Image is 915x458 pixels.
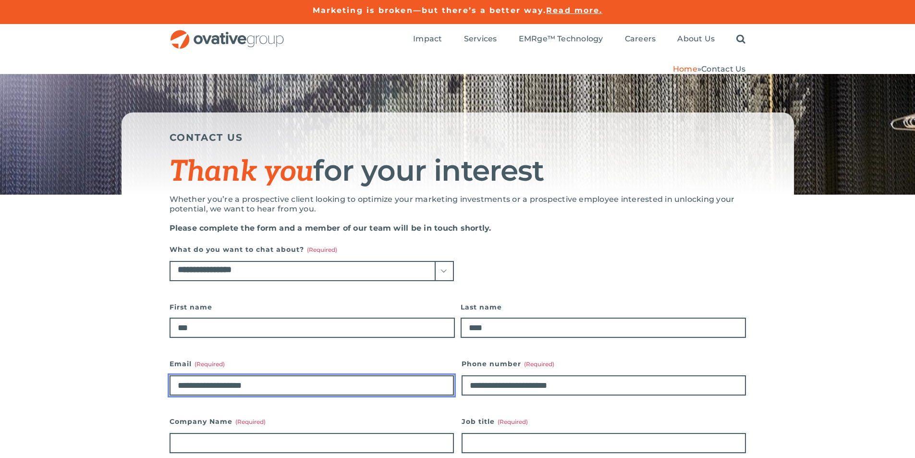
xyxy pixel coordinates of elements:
[546,6,602,15] a: Read more.
[235,418,266,425] span: (Required)
[170,300,455,314] label: First name
[170,357,454,371] label: Email
[170,415,454,428] label: Company Name
[307,246,337,253] span: (Required)
[673,64,746,74] span: »
[170,132,746,143] h5: CONTACT US
[736,34,745,45] a: Search
[170,223,491,233] strong: Please complete the form and a member of our team will be in touch shortly.
[170,195,746,214] p: Whether you’re a prospective client looking to optimize your marketing investments or a prospecti...
[413,24,745,55] nav: Menu
[170,29,285,38] a: OG_Full_horizontal_RGB
[313,6,547,15] a: Marketing is broken—but there’s a better way.
[519,34,603,45] a: EMRge™ Technology
[170,243,454,256] label: What do you want to chat about?
[498,418,528,425] span: (Required)
[519,34,603,44] span: EMRge™ Technology
[701,64,745,74] span: Contact Us
[677,34,715,45] a: About Us
[677,34,715,44] span: About Us
[413,34,442,44] span: Impact
[413,34,442,45] a: Impact
[195,360,225,368] span: (Required)
[524,360,554,368] span: (Required)
[462,415,746,428] label: Job title
[462,357,746,371] label: Phone number
[170,155,746,187] h1: for your interest
[464,34,497,44] span: Services
[170,155,314,189] span: Thank you
[625,34,656,44] span: Careers
[625,34,656,45] a: Careers
[673,64,697,74] a: Home
[464,34,497,45] a: Services
[461,300,746,314] label: Last name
